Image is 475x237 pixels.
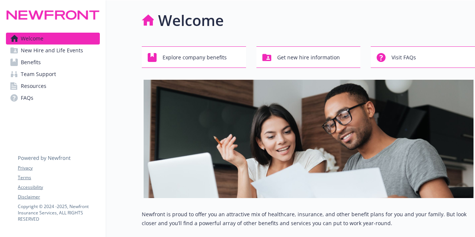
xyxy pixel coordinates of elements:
[144,80,474,198] img: overview page banner
[21,33,43,45] span: Welcome
[18,203,99,222] p: Copyright © 2024 - 2025 , Newfront Insurance Services, ALL RIGHTS RESERVED
[371,46,475,68] button: Visit FAQs
[6,80,100,92] a: Resources
[392,50,416,65] span: Visit FAQs
[6,45,100,56] a: New Hire and Life Events
[21,68,56,80] span: Team Support
[21,56,41,68] span: Benefits
[256,46,361,68] button: Get new hire information
[277,50,340,65] span: Get new hire information
[18,184,99,191] a: Accessibility
[142,46,246,68] button: Explore company benefits
[18,174,99,181] a: Terms
[21,45,83,56] span: New Hire and Life Events
[18,165,99,171] a: Privacy
[6,68,100,80] a: Team Support
[21,92,33,104] span: FAQs
[163,50,227,65] span: Explore company benefits
[18,194,99,200] a: Disclaimer
[158,9,224,32] h1: Welcome
[6,33,100,45] a: Welcome
[6,56,100,68] a: Benefits
[21,80,46,92] span: Resources
[142,210,475,228] p: Newfront is proud to offer you an attractive mix of healthcare, insurance, and other benefit plan...
[6,92,100,104] a: FAQs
